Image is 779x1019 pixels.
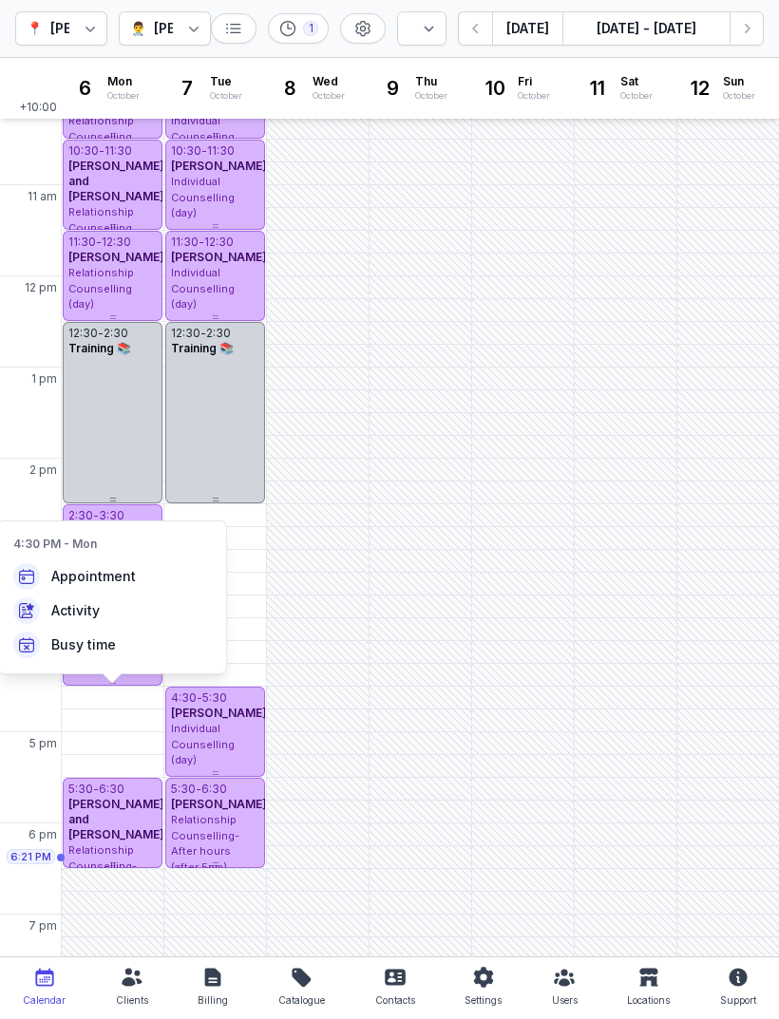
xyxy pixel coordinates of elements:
span: 5 pm [29,736,57,751]
span: Wed [313,74,345,89]
span: 2 pm [29,462,57,478]
span: 1 pm [31,371,57,387]
div: 11:30 [171,235,199,250]
span: Busy time [51,635,116,654]
div: Users [552,989,578,1011]
span: 6 pm [28,827,57,842]
span: Activity [51,601,100,620]
div: October [107,89,140,103]
div: Support [720,989,756,1011]
span: +10:00 [19,100,61,119]
div: 10:30 [68,143,99,159]
span: Thu [415,74,447,89]
div: 11 [582,73,613,104]
div: 12:30 [171,326,200,341]
span: [PERSON_NAME] [171,159,267,173]
span: Sun [723,74,755,89]
span: Mon [107,74,140,89]
div: Clients [116,989,148,1011]
span: [PERSON_NAME] [171,250,267,264]
div: Catalogue [278,989,325,1011]
div: October [313,89,345,103]
div: 6 [69,73,100,104]
div: 3:30 [99,508,124,523]
div: 📍 [27,17,43,40]
div: 10:30 [171,143,201,159]
span: [PERSON_NAME] [171,797,267,811]
span: 7 pm [28,918,57,934]
div: October [518,89,550,103]
div: October [210,89,242,103]
div: 1 [303,21,318,36]
div: [PERSON_NAME] Counselling [50,17,245,40]
div: 12:30 [102,235,131,250]
div: 11:30 [68,235,96,250]
span: Relationship Counselling- After hours (after 5pm) [171,813,239,874]
span: Appointment [51,567,136,586]
div: - [199,235,204,250]
div: - [93,782,99,797]
span: [PERSON_NAME] and [PERSON_NAME] [68,797,164,841]
div: 11:30 [104,143,132,159]
div: Locations [627,989,670,1011]
div: 5:30 [202,690,227,706]
span: 12 pm [25,280,57,295]
span: Individual Counselling (day) [171,175,235,219]
div: - [197,690,202,706]
div: - [99,143,104,159]
div: - [201,143,207,159]
button: [DATE] [492,11,562,46]
span: Individual Counselling (day) [171,722,235,766]
span: Tue [210,74,242,89]
div: October [723,89,755,103]
div: - [96,235,102,250]
div: 👨‍⚕️ [130,17,146,40]
div: Settings [465,989,502,1011]
span: [PERSON_NAME] [171,706,267,720]
div: October [620,89,653,103]
div: [PERSON_NAME] [154,17,264,40]
span: [PERSON_NAME] and [PERSON_NAME] [68,159,164,203]
div: 10 [480,73,510,104]
span: Relationship Counselling- After hours (after 5pm) [68,843,137,904]
span: Training 📚 [171,341,234,355]
span: 11 am [28,189,57,204]
span: Training 📚 [68,341,131,355]
div: 7 [172,73,202,104]
span: Individual Counselling (day) [171,266,235,311]
div: 6:30 [99,782,124,797]
span: [PERSON_NAME] [68,250,164,264]
div: 2:30 [104,326,128,341]
span: Relationship Counselling (day) [68,266,134,311]
div: 12:30 [204,235,234,250]
div: 8 [275,73,305,104]
span: Sat [620,74,653,89]
div: - [200,326,206,341]
div: Billing [198,989,228,1011]
div: 12 [685,73,715,104]
span: Relationship Counselling (day) [68,205,134,250]
button: [DATE] - [DATE] [562,11,730,46]
div: 2:30 [68,508,93,523]
span: 6:21 PM [10,849,51,864]
div: 6:30 [201,782,227,797]
div: 5:30 [171,782,196,797]
span: Fri [518,74,550,89]
div: - [98,326,104,341]
div: 12:30 [68,326,98,341]
div: October [415,89,447,103]
div: 5:30 [68,782,93,797]
div: Calendar [23,989,66,1011]
div: 4:30 [171,690,197,706]
div: 11:30 [207,143,235,159]
div: Contacts [375,989,415,1011]
div: 9 [377,73,408,104]
div: - [196,782,201,797]
div: - [93,508,99,523]
div: 2:30 [206,326,231,341]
